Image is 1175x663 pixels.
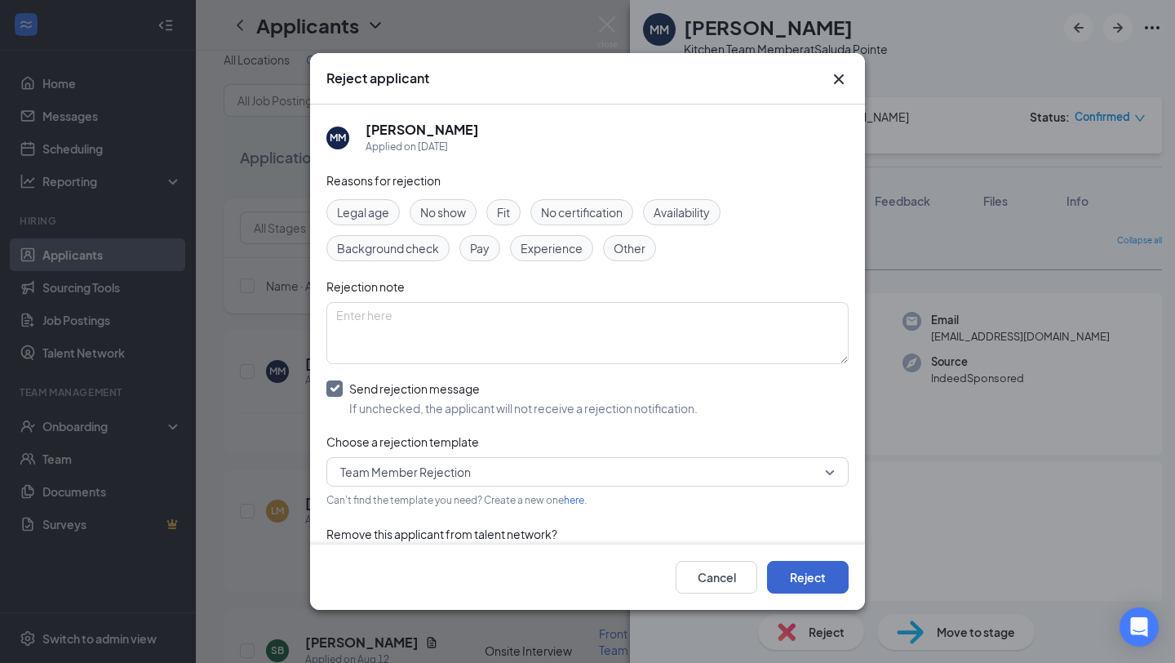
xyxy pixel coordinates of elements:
span: Availability [654,203,710,221]
span: Reasons for rejection [326,173,441,188]
h3: Reject applicant [326,69,429,87]
span: Remove this applicant from talent network? [326,527,557,541]
div: MM [330,131,346,145]
svg: Cross [829,69,849,89]
span: Rejection note [326,279,405,294]
span: No certification [541,203,623,221]
span: No show [420,203,466,221]
span: Background check [337,239,439,257]
div: Open Intercom Messenger [1120,607,1159,647]
div: Applied on [DATE] [366,139,479,155]
button: Cancel [676,561,757,594]
h5: [PERSON_NAME] [366,121,479,139]
span: Can't find the template you need? Create a new one . [326,494,587,506]
button: Reject [767,561,849,594]
span: Experience [521,239,583,257]
span: Choose a rejection template [326,434,479,449]
span: Pay [470,239,490,257]
span: Team Member Rejection [340,460,471,484]
span: Other [614,239,645,257]
span: Fit [497,203,510,221]
span: Legal age [337,203,389,221]
button: Close [829,69,849,89]
a: here [564,494,584,506]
